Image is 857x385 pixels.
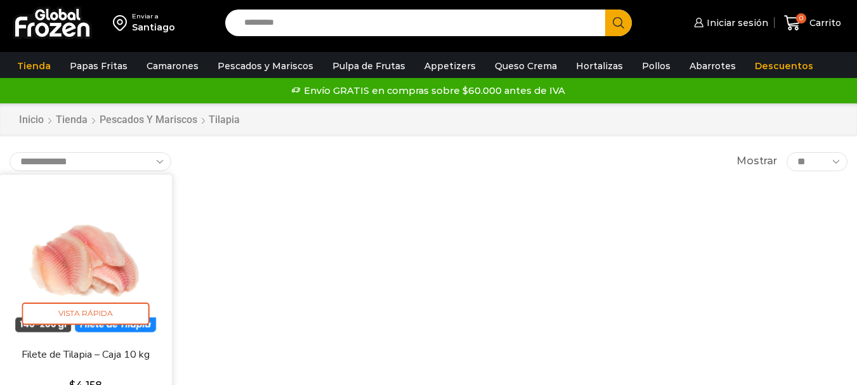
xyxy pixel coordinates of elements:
div: Santiago [132,21,175,34]
a: Tienda [55,113,88,127]
a: Inicio [18,113,44,127]
button: Search button [605,10,632,36]
a: Papas Fritas [63,54,134,78]
span: Vista Rápida [22,303,150,325]
img: address-field-icon.svg [113,12,132,34]
a: Iniciar sesión [691,10,768,36]
a: Pescados y Mariscos [99,113,198,127]
a: Pulpa de Frutas [326,54,412,78]
a: Hortalizas [570,54,629,78]
a: Pollos [636,54,677,78]
a: Filete de Tilapia – Caja 10 kg [16,347,155,362]
a: Appetizers [418,54,482,78]
select: Pedido de la tienda [10,152,171,171]
span: Carrito [806,16,841,29]
nav: Breadcrumb [18,113,240,127]
div: Enviar a [132,12,175,21]
a: Abarrotes [683,54,742,78]
a: Pescados y Mariscos [211,54,320,78]
h1: Tilapia [209,114,240,126]
a: 0 Carrito [781,8,844,38]
a: Camarones [140,54,205,78]
span: Iniciar sesión [703,16,768,29]
a: Descuentos [749,54,820,78]
span: 0 [796,13,806,23]
a: Tienda [11,54,57,78]
a: Queso Crema [488,54,563,78]
span: Mostrar [736,154,777,169]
